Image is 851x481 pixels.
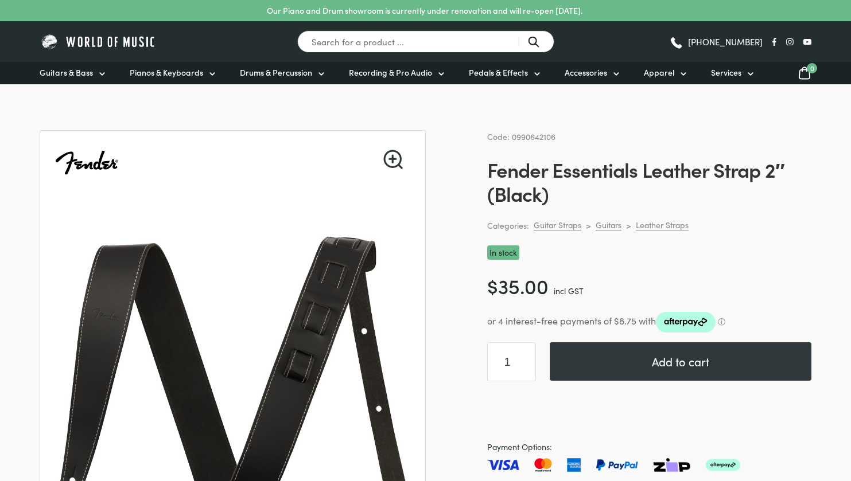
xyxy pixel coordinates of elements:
a: Leather Straps [636,220,689,230]
p: Our Piano and Drum showroom is currently under renovation and will re-open [DATE]. [267,5,582,17]
iframe: PayPal [487,395,811,427]
span: incl GST [554,285,584,296]
a: Guitar Straps [534,220,581,230]
a: [PHONE_NUMBER] [669,33,763,50]
span: Payment Options: [487,440,811,453]
button: Add to cart [550,342,811,381]
a: View full-screen image gallery [383,150,403,169]
span: Accessories [565,67,607,79]
span: Pedals & Effects [469,67,528,79]
a: Guitars [596,220,621,230]
span: Pianos & Keyboards [130,67,203,79]
div: > [626,220,631,230]
div: > [586,220,591,230]
span: Drums & Percussion [240,67,312,79]
p: In stock [487,245,519,260]
span: Recording & Pro Audio [349,67,432,79]
img: World of Music [40,33,157,50]
input: Search for a product ... [297,30,554,53]
span: 0 [807,63,817,73]
span: $ [487,271,498,299]
iframe: Chat with our support team [685,355,851,481]
span: [PHONE_NUMBER] [688,37,763,46]
span: Services [711,67,741,79]
span: Guitars & Bass [40,67,93,79]
span: Apparel [644,67,674,79]
img: Fender [54,131,119,196]
bdi: 35.00 [487,271,549,299]
span: Code: 0990642106 [487,131,555,142]
input: Product quantity [487,342,536,381]
span: Categories: [487,219,529,232]
img: Pay with Master card, Visa, American Express and Paypal [487,458,740,472]
h1: Fender Essentials Leather Strap 2″ (Black) [487,157,811,205]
